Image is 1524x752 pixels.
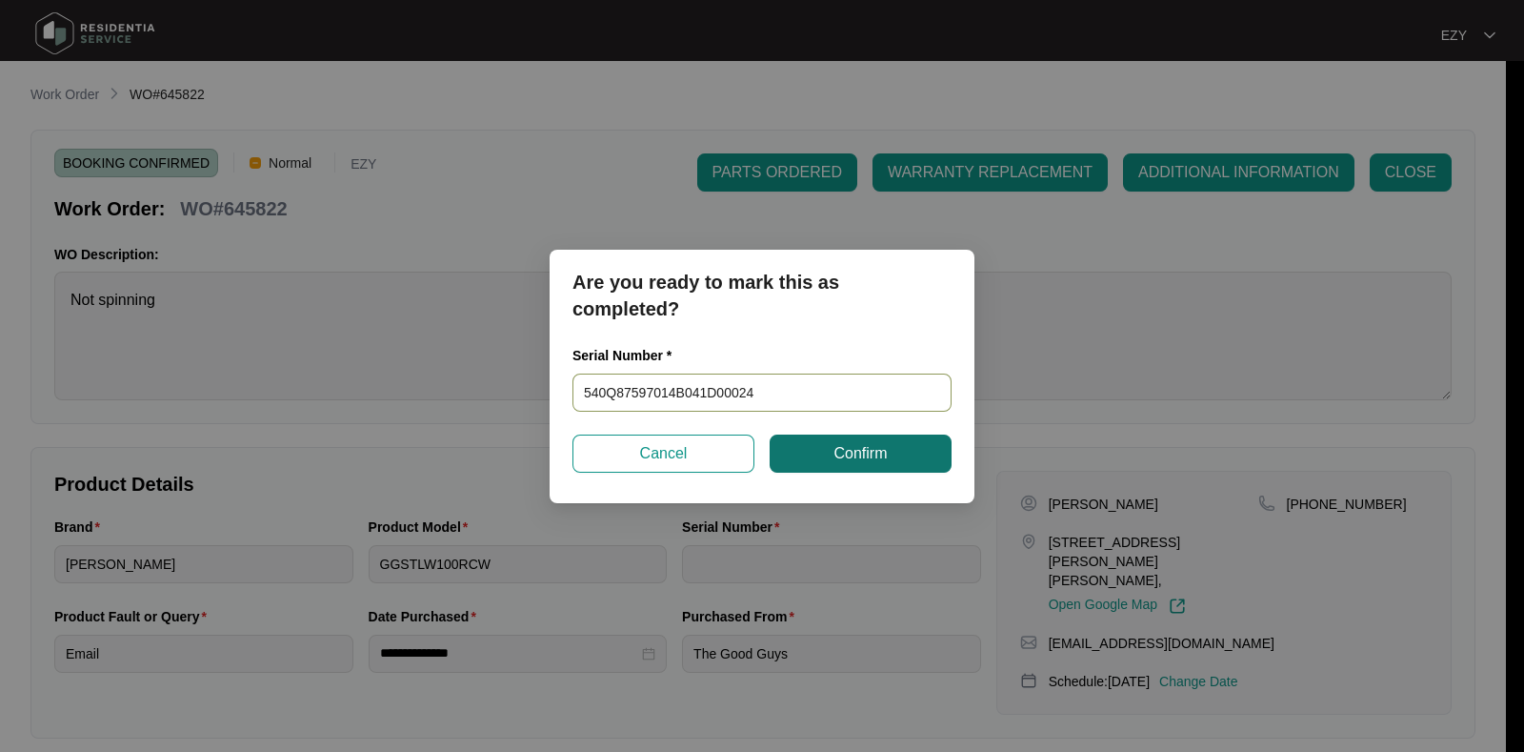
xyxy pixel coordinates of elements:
span: Cancel [640,442,688,465]
button: Cancel [572,435,754,473]
label: Serial Number * [572,346,686,365]
p: Are you ready to mark this as [572,269,952,295]
p: completed? [572,295,952,322]
button: Confirm [770,435,952,473]
span: Confirm [833,442,887,465]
